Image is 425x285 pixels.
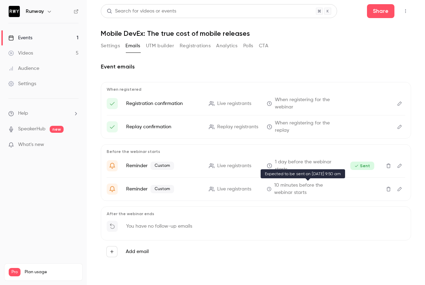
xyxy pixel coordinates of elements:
[259,40,268,51] button: CTA
[26,8,44,15] h6: Runway
[126,162,201,170] p: Reminder
[8,80,36,87] div: Settings
[275,120,341,134] span: When registering for the replay
[126,100,201,107] p: Registration confirmation
[107,87,405,92] p: When registered
[217,123,258,131] span: Replay registrants
[275,96,342,111] span: When registering for the webinar
[350,162,374,170] span: Sent
[125,40,140,51] button: Emails
[107,211,405,217] p: After the webinar ends
[18,125,46,133] a: SpeakerHub
[18,110,28,117] span: Help
[8,110,79,117] li: help-dropdown-opener
[8,65,39,72] div: Audience
[25,269,78,275] span: Plan usage
[70,142,79,148] iframe: Noticeable Trigger
[107,120,405,134] li: Here's your access link to {{ event_name }}!
[383,184,394,195] button: Delete
[50,126,64,133] span: new
[217,162,251,170] span: Live registrants
[216,40,238,51] button: Analytics
[126,185,201,193] p: Reminder
[394,98,405,109] button: Edit
[101,29,411,38] h1: Mobile DevEx: The true cost of mobile releases
[126,223,192,230] p: You have no follow-up emails
[146,40,174,51] button: UTM builder
[217,186,251,193] span: Live registrants
[107,8,176,15] div: Search for videos or events
[394,160,405,171] button: Edit
[107,158,405,173] li: Get Ready for '{{ event_name }}' tomorrow!
[8,50,33,57] div: Videos
[101,40,120,51] button: Settings
[150,162,174,170] span: Custom
[126,248,149,255] label: Add email
[18,141,44,148] span: What's new
[275,158,341,173] span: 1 day before the webinar starts
[394,184,405,195] button: Edit
[383,160,394,171] button: Delete
[367,4,394,18] button: Share
[107,96,405,111] li: Here's your access link to {{ event_name }}!
[8,34,32,41] div: Events
[274,182,341,196] span: 10 minutes before the webinar starts
[107,182,405,196] li: {{ event_name }} is live in 10 minutes
[9,6,20,17] img: Runway
[101,63,411,71] h2: Event emails
[126,123,201,130] p: Replay confirmation
[107,149,405,154] p: Before the webinar starts
[243,40,253,51] button: Polls
[217,100,251,107] span: Live registrants
[150,185,174,193] span: Custom
[394,121,405,132] button: Edit
[180,40,211,51] button: Registrations
[9,268,21,276] span: Pro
